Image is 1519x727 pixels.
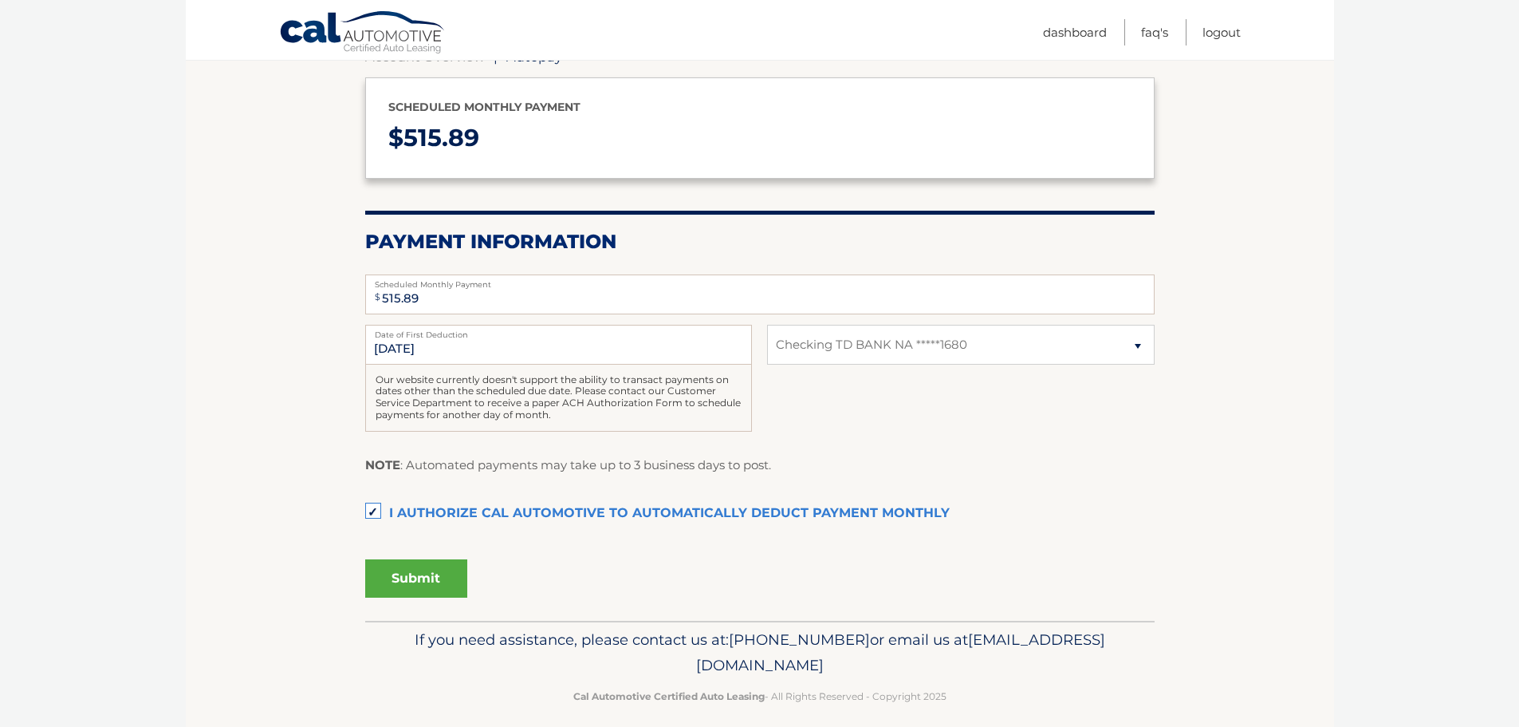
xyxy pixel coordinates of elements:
a: FAQ's [1141,19,1168,45]
span: $ [370,279,385,315]
a: Dashboard [1043,19,1107,45]
span: [PHONE_NUMBER] [729,630,870,649]
label: I authorize cal automotive to automatically deduct payment monthly [365,498,1155,530]
button: Submit [365,559,467,598]
div: Our website currently doesn't support the ability to transact payments on dates other than the sc... [365,365,752,432]
a: Cal Automotive [279,10,447,57]
span: 515.89 [403,123,479,152]
p: - All Rights Reserved - Copyright 2025 [376,688,1144,705]
input: Payment Date [365,325,752,365]
label: Date of First Deduction [365,325,752,338]
strong: NOTE [365,457,400,472]
input: Payment Amount [365,275,1155,314]
span: [EMAIL_ADDRESS][DOMAIN_NAME] [696,630,1105,674]
p: $ [388,117,1131,160]
label: Scheduled Monthly Payment [365,275,1155,287]
a: Logout [1202,19,1241,45]
p: If you need assistance, please contact us at: or email us at [376,627,1144,678]
h2: Payment Information [365,230,1155,254]
strong: Cal Automotive Certified Auto Leasing [573,690,765,702]
p: : Automated payments may take up to 3 business days to post. [365,455,771,476]
p: Scheduled monthly payment [388,97,1131,117]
